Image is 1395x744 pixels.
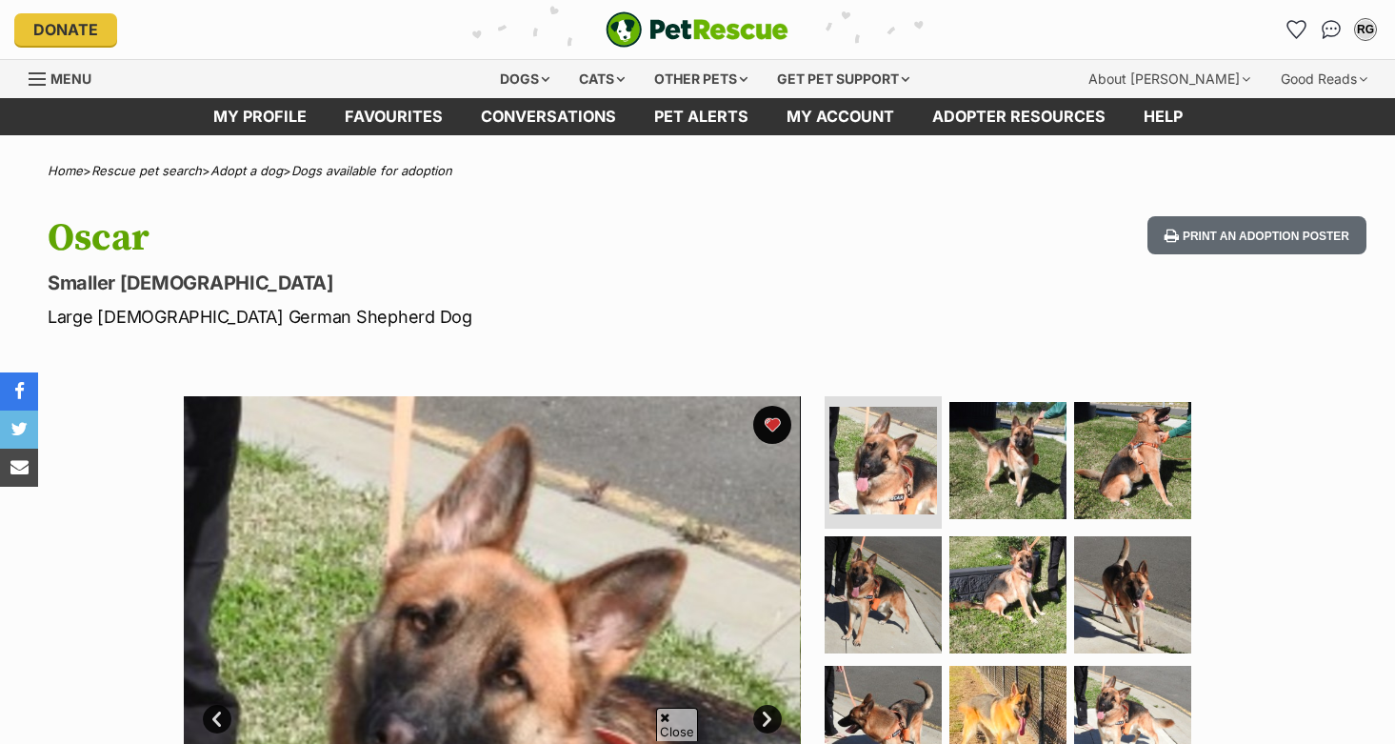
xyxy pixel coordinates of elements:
[764,60,923,98] div: Get pet support
[825,536,942,654] img: Photo of Oscar
[1356,20,1375,39] div: RG
[48,304,850,330] p: Large [DEMOGRAPHIC_DATA] German Shepherd Dog
[1074,536,1191,654] img: Photo of Oscar
[566,60,638,98] div: Cats
[194,98,326,135] a: My profile
[1350,14,1381,45] button: My account
[606,11,788,48] img: logo-e224e6f780fb5917bec1dbf3a21bbac754714ae5b6737aabdf751b685950b380.svg
[487,60,563,98] div: Dogs
[635,98,767,135] a: Pet alerts
[14,13,117,46] a: Donate
[210,163,283,178] a: Adopt a dog
[48,163,83,178] a: Home
[91,163,202,178] a: Rescue pet search
[949,402,1066,519] img: Photo of Oscar
[326,98,462,135] a: Favourites
[1316,14,1346,45] a: Conversations
[829,407,937,514] img: Photo of Oscar
[1282,14,1381,45] ul: Account quick links
[606,11,788,48] a: PetRescue
[656,708,698,741] span: Close
[641,60,761,98] div: Other pets
[48,216,850,260] h1: Oscar
[913,98,1125,135] a: Adopter resources
[753,406,791,444] button: favourite
[1075,60,1264,98] div: About [PERSON_NAME]
[203,705,231,734] a: Prev
[29,60,105,94] a: Menu
[50,70,91,87] span: Menu
[949,536,1066,654] img: Photo of Oscar
[753,705,782,734] a: Next
[1125,98,1202,135] a: Help
[767,98,913,135] a: My account
[1074,402,1191,519] img: Photo of Oscar
[1282,14,1312,45] a: Favourites
[1322,20,1342,39] img: chat-41dd97257d64d25036548639549fe6c8038ab92f7586957e7f3b1b290dea8141.svg
[1267,60,1381,98] div: Good Reads
[1147,216,1366,255] button: Print an adoption poster
[48,270,850,296] p: Smaller [DEMOGRAPHIC_DATA]
[462,98,635,135] a: conversations
[291,163,452,178] a: Dogs available for adoption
